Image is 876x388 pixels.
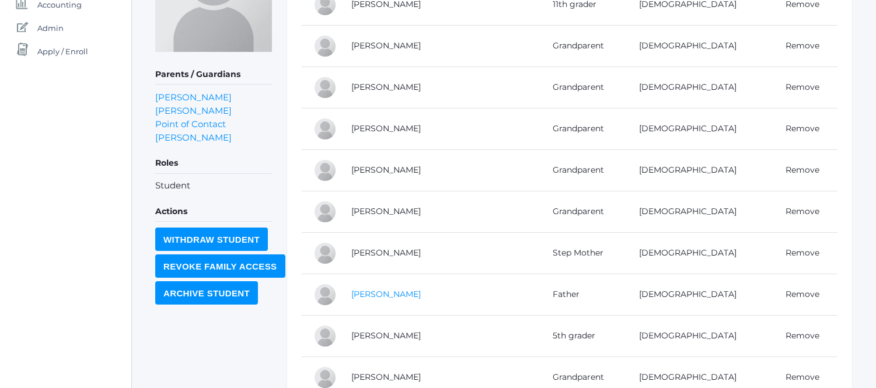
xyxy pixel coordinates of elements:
[786,165,819,175] a: Remove
[351,289,421,299] a: [PERSON_NAME]
[351,123,421,134] a: [PERSON_NAME]
[155,65,272,85] h5: Parents / Guardians
[155,281,258,305] input: Archive Student
[786,206,819,216] a: Remove
[351,165,421,175] a: [PERSON_NAME]
[627,274,774,315] td: [DEMOGRAPHIC_DATA]
[786,123,819,134] a: Remove
[313,242,337,265] div: Treva Kay
[541,149,627,191] td: Grandparent
[313,159,337,182] div: Robert Loveless
[351,82,421,92] a: [PERSON_NAME]
[351,330,421,341] a: [PERSON_NAME]
[313,200,337,223] div: Robin Olaughlin
[541,191,627,232] td: Grandparent
[627,149,774,191] td: [DEMOGRAPHIC_DATA]
[155,117,272,144] a: Point of Contact [PERSON_NAME]
[627,25,774,67] td: [DEMOGRAPHIC_DATA]
[541,274,627,315] td: Father
[541,315,627,356] td: 5th grader
[155,104,232,117] a: [PERSON_NAME]
[313,76,337,99] div: Tim Olaughlin
[627,232,774,274] td: [DEMOGRAPHIC_DATA]
[541,108,627,149] td: Grandparent
[627,108,774,149] td: [DEMOGRAPHIC_DATA]
[786,372,819,382] a: Remove
[541,67,627,108] td: Grandparent
[541,232,627,274] td: Step Mother
[155,254,285,278] input: Revoke Family Access
[351,40,421,51] a: [PERSON_NAME]
[351,247,421,258] a: [PERSON_NAME]
[313,34,337,58] div: Alice Kay
[627,67,774,108] td: [DEMOGRAPHIC_DATA]
[786,289,819,299] a: Remove
[155,179,272,193] li: Student
[37,16,64,40] span: Admin
[351,206,421,216] a: [PERSON_NAME]
[786,247,819,258] a: Remove
[155,90,232,104] a: [PERSON_NAME]
[37,40,88,63] span: Apply / Enroll
[541,25,627,67] td: Grandparent
[313,283,337,306] div: Stephen Kay
[786,40,819,51] a: Remove
[627,315,774,356] td: [DEMOGRAPHIC_DATA]
[313,324,337,348] div: Breya Kay
[786,330,819,341] a: Remove
[313,117,337,141] div: Joquetta Loveless
[351,372,421,382] a: [PERSON_NAME]
[627,191,774,232] td: [DEMOGRAPHIC_DATA]
[155,202,272,222] h5: Actions
[155,153,272,173] h5: Roles
[786,82,819,92] a: Remove
[155,228,268,251] input: Withdraw Student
